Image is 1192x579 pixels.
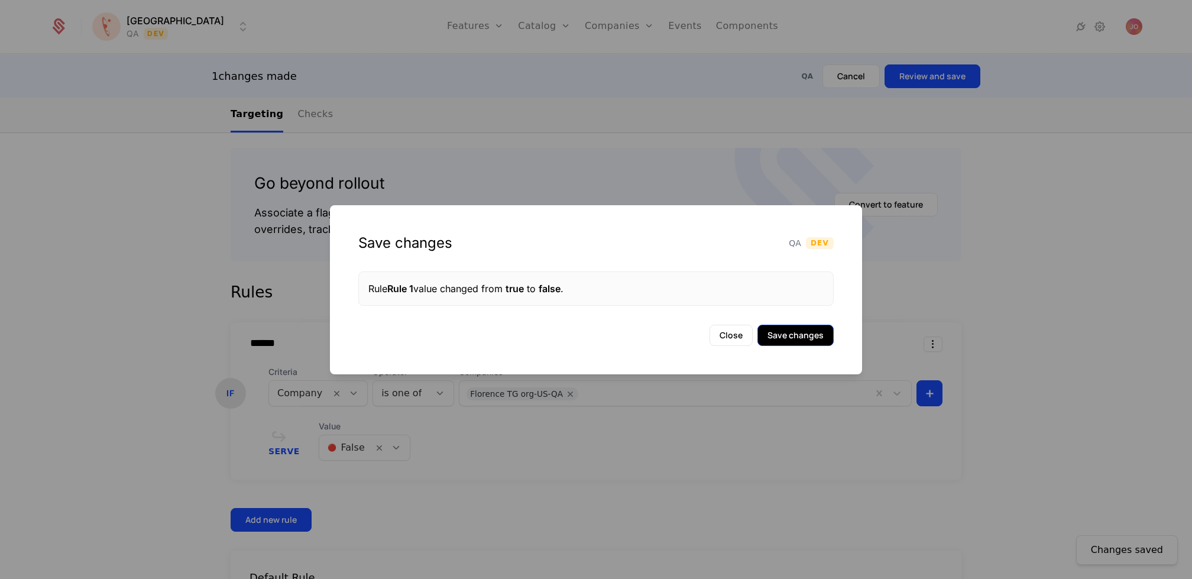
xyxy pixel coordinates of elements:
button: Close [710,325,753,346]
span: true [506,283,524,295]
span: Dev [806,237,834,249]
div: Save changes [358,234,452,253]
span: Rule 1 [387,283,413,295]
span: false [539,283,561,295]
div: Rule value changed from to . [368,282,824,296]
button: Save changes [757,325,834,346]
span: QA [789,237,801,249]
